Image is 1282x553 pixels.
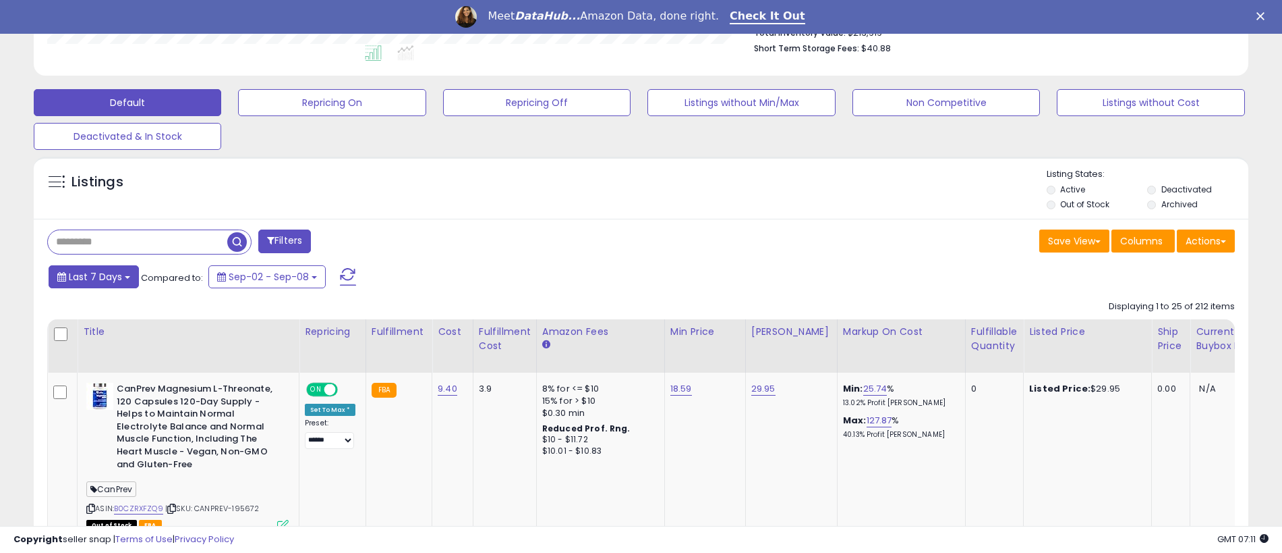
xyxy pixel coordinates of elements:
b: Short Term Storage Fees: [754,43,859,54]
label: Deactivated [1161,184,1212,195]
span: OFF [336,384,357,396]
img: 41yhS+Hws8L._SL40_.jpg [86,383,113,410]
div: Preset: [305,419,355,449]
label: Archived [1161,199,1198,210]
div: 8% for <= $10 [542,383,654,395]
div: 0.00 [1157,383,1179,395]
div: $29.95 [1029,383,1141,395]
p: 13.02% Profit [PERSON_NAME] [843,398,955,408]
div: Amazon Fees [542,325,659,339]
div: Title [83,325,293,339]
p: Listing States: [1047,168,1248,181]
div: Meet Amazon Data, done right. [488,9,719,23]
div: Repricing [305,325,360,339]
div: 15% for > $10 [542,395,654,407]
span: Compared to: [141,271,203,284]
div: Min Price [670,325,740,339]
span: CanPrev [86,481,136,497]
button: Listings without Min/Max [647,89,835,116]
span: N/A [1199,382,1215,395]
div: Fulfillable Quantity [971,325,1018,353]
th: The percentage added to the cost of goods (COGS) that forms the calculator for Min & Max prices. [837,319,965,373]
a: 25.74 [863,382,887,396]
a: Check It Out [730,9,805,24]
a: B0CZRXFZQ9 [114,503,163,515]
div: % [843,415,955,440]
div: Displaying 1 to 25 of 212 items [1109,300,1235,313]
b: Listed Price: [1029,382,1090,395]
button: Last 7 Days [49,265,139,288]
button: Repricing Off [443,89,631,116]
a: Terms of Use [115,533,173,546]
div: Ship Price [1157,325,1184,353]
span: Columns [1120,234,1163,248]
b: Max: [843,414,867,427]
a: 127.87 [867,414,892,427]
b: Total Inventory Value: [754,27,846,38]
div: Close [1256,12,1270,20]
button: Repricing On [238,89,426,116]
div: seller snap | | [13,533,234,546]
button: Non Competitive [852,89,1040,116]
button: Save View [1039,230,1109,253]
a: 18.59 [670,382,692,396]
button: Listings without Cost [1057,89,1244,116]
a: 29.95 [751,382,776,396]
a: Privacy Policy [175,533,234,546]
span: Last 7 Days [69,270,122,284]
div: Current Buybox Price [1196,325,1265,353]
small: Amazon Fees. [542,339,550,351]
div: 3.9 [479,383,526,395]
span: Sep-02 - Sep-08 [229,270,309,284]
span: ON [308,384,324,396]
div: Fulfillment Cost [479,325,531,353]
button: Sep-02 - Sep-08 [208,265,326,288]
div: Markup on Cost [843,325,960,339]
button: Columns [1111,230,1175,253]
div: Listed Price [1029,325,1146,339]
div: Set To Max * [305,404,355,416]
b: CanPrev Magnesium L-Threonate, 120 Capsules 120-Day Supply - Helps to Maintain Normal Electrolyte... [117,383,281,474]
div: Cost [438,325,467,339]
img: Profile image for Georgie [455,6,477,28]
button: Filters [258,230,311,253]
button: Actions [1177,230,1235,253]
div: $0.30 min [542,407,654,419]
button: Deactivated & In Stock [34,123,221,150]
div: $10.01 - $10.83 [542,446,654,457]
div: % [843,383,955,408]
div: 0 [971,383,1013,395]
strong: Copyright [13,533,63,546]
button: Default [34,89,221,116]
label: Active [1060,184,1085,195]
span: $40.88 [861,42,891,55]
a: 9.40 [438,382,457,396]
span: | SKU: CANPREV-195672 [165,503,260,514]
div: $10 - $11.72 [542,434,654,446]
p: 40.13% Profit [PERSON_NAME] [843,430,955,440]
b: Reduced Prof. Rng. [542,423,631,434]
div: [PERSON_NAME] [751,325,832,339]
b: Min: [843,382,863,395]
label: Out of Stock [1060,199,1109,210]
small: FBA [372,383,397,398]
h5: Listings [71,173,123,192]
div: Fulfillment [372,325,426,339]
span: 2025-09-16 07:11 GMT [1217,533,1269,546]
i: DataHub... [515,9,580,22]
